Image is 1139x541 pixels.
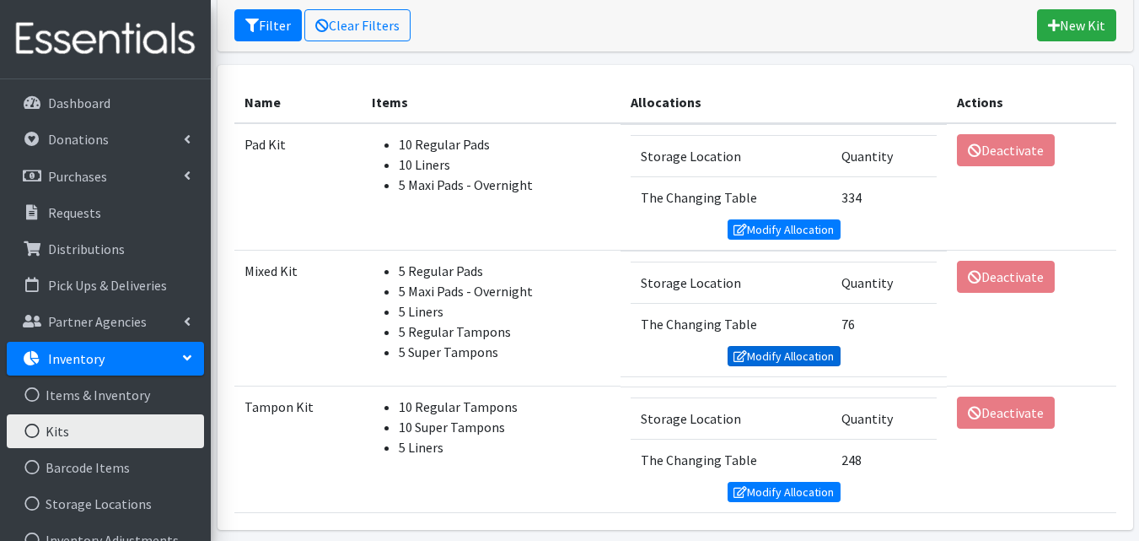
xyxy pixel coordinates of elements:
a: Items & Inventory [7,378,204,412]
p: Purchases [48,168,107,185]
p: Distributions [48,241,125,257]
a: Barcode Items [7,451,204,484]
a: Storage Locations [7,487,204,521]
p: Partner Agencies [48,313,147,330]
a: Inventory [7,342,204,376]
th: Name [234,82,362,123]
p: Pick Ups & Deliveries [48,277,167,294]
p: Dashboard [48,95,110,111]
a: Clear Filters [304,9,411,41]
td: The Changing Table [631,303,831,344]
button: Filter [234,9,302,41]
li: 10 Super Tampons [399,417,610,437]
a: New Kit [1037,9,1116,41]
li: 5 Maxi Pads - Overnight [399,175,610,195]
td: Quantity [831,398,937,439]
a: Pick Ups & Deliveries [7,268,204,302]
th: Actions [947,82,1115,123]
a: Modify Allocation [728,346,841,366]
a: Dashboard [7,86,204,120]
td: Storage Location [631,398,831,439]
td: 334 [831,176,937,218]
li: 5 Maxi Pads - Overnight [399,281,610,301]
td: Quantity [831,262,937,303]
td: The Changing Table [631,176,831,218]
td: Tampon Kit [234,387,362,513]
td: Quantity [831,135,937,176]
a: Kits [7,414,204,448]
a: Purchases [7,160,204,193]
td: 248 [831,439,937,480]
th: Items [362,82,621,123]
a: Donations [7,122,204,156]
td: Storage Location [631,262,831,303]
td: Mixed Kit [234,251,362,387]
img: HumanEssentials [7,11,204,68]
p: Inventory [48,350,105,367]
li: 5 Liners [399,301,610,322]
li: 5 Regular Tampons [399,322,610,342]
a: Requests [7,196,204,230]
td: Storage Location [631,135,831,176]
a: Distributions [7,232,204,266]
td: 76 [831,303,937,344]
td: Pad Kit [234,123,362,251]
li: 5 Regular Pads [399,261,610,281]
a: Modify Allocation [728,219,841,240]
li: 5 Liners [399,437,610,457]
li: 10 Regular Pads [399,134,610,154]
a: Modify Allocation [728,482,841,502]
p: Requests [48,204,101,221]
li: 10 Liners [399,154,610,175]
th: Allocations [621,82,947,123]
li: 5 Super Tampons [399,342,610,362]
p: Donations [48,131,109,148]
td: The Changing Table [631,439,831,480]
a: Partner Agencies [7,305,204,338]
li: 10 Regular Tampons [399,397,610,417]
